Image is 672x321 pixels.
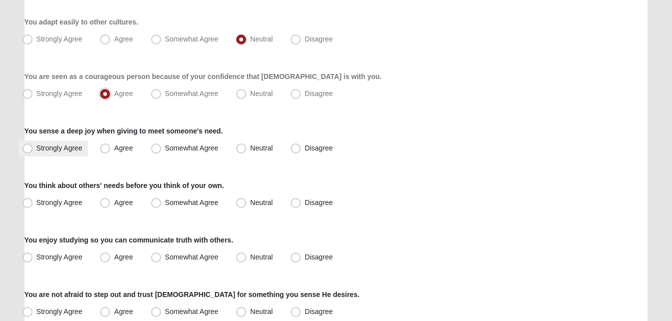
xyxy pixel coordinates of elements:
[165,35,219,43] span: Somewhat Agree
[25,289,360,299] label: You are not afraid to step out and trust [DEMOGRAPHIC_DATA] for something you sense He desires.
[305,144,333,152] span: Disagree
[25,71,382,81] label: You are seen as a courageous person because of your confidence that [DEMOGRAPHIC_DATA] is with you.
[165,198,219,206] span: Somewhat Agree
[305,198,333,206] span: Disagree
[37,198,83,206] span: Strongly Agree
[114,89,133,97] span: Agree
[250,253,273,261] span: Neutral
[165,144,219,152] span: Somewhat Agree
[305,35,333,43] span: Disagree
[25,17,139,27] label: You adapt easily to other cultures.
[114,253,133,261] span: Agree
[305,89,333,97] span: Disagree
[114,198,133,206] span: Agree
[25,180,224,190] label: You think about others' needs before you think of your own.
[250,89,273,97] span: Neutral
[37,144,83,152] span: Strongly Agree
[250,35,273,43] span: Neutral
[165,253,219,261] span: Somewhat Agree
[37,89,83,97] span: Strongly Agree
[25,235,233,245] label: You enjoy studying so you can communicate truth with others.
[250,198,273,206] span: Neutral
[37,35,83,43] span: Strongly Agree
[37,253,83,261] span: Strongly Agree
[114,35,133,43] span: Agree
[305,253,333,261] span: Disagree
[25,126,223,136] label: You sense a deep joy when giving to meet someone's need.
[250,144,273,152] span: Neutral
[165,89,219,97] span: Somewhat Agree
[114,144,133,152] span: Agree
